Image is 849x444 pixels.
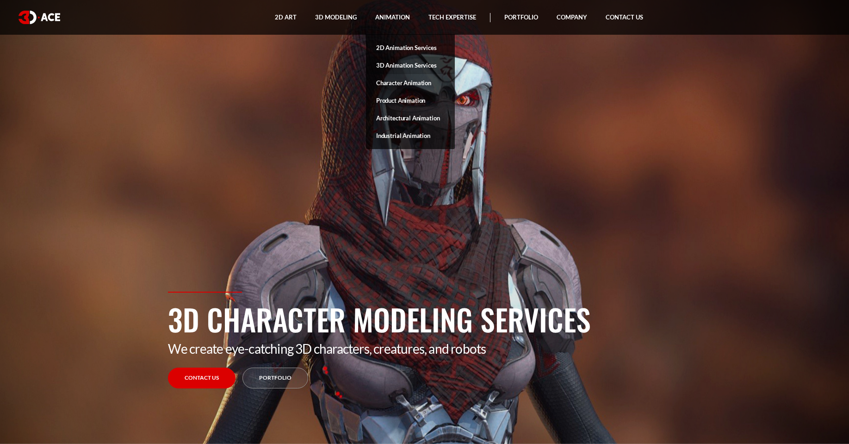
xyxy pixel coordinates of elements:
a: Industrial Animation [366,127,455,144]
a: Architectural Animation [366,109,455,127]
a: Character Animation [366,74,455,92]
a: 2D Animation Services [366,39,455,56]
a: Product Animation [366,92,455,109]
p: We create eye-catching 3D characters, creatures, and robots [168,341,682,356]
h1: 3D Character Modeling Services [168,297,682,341]
img: logo white [19,11,60,24]
a: Contact Us [168,368,235,388]
a: Portfolio [242,368,308,388]
a: 3D Animation Services [366,56,455,74]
